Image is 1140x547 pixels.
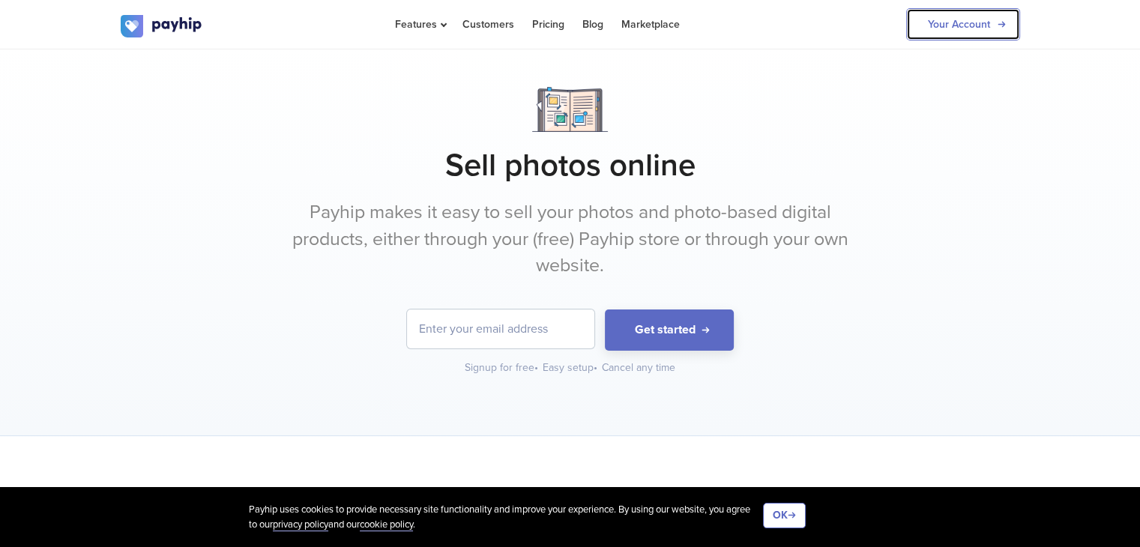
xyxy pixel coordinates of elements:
a: cookie policy [360,519,413,531]
span: • [594,361,597,374]
div: Easy setup [543,360,599,375]
div: Signup for free [465,360,540,375]
img: logo.svg [121,15,203,37]
p: Payhip makes it easy to sell your photos and photo-based digital products, either through your (f... [289,199,851,279]
h1: Sell photos online [121,147,1020,184]
img: Notebook.png [532,87,608,132]
a: privacy policy [273,519,328,531]
span: • [534,361,538,374]
div: Cancel any time [602,360,675,375]
span: Features [395,18,444,31]
a: Your Account [906,8,1020,40]
div: Payhip uses cookies to provide necessary site functionality and improve your experience. By using... [249,503,763,532]
input: Enter your email address [407,309,594,348]
button: Get started [605,309,734,351]
button: OK [763,503,806,528]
